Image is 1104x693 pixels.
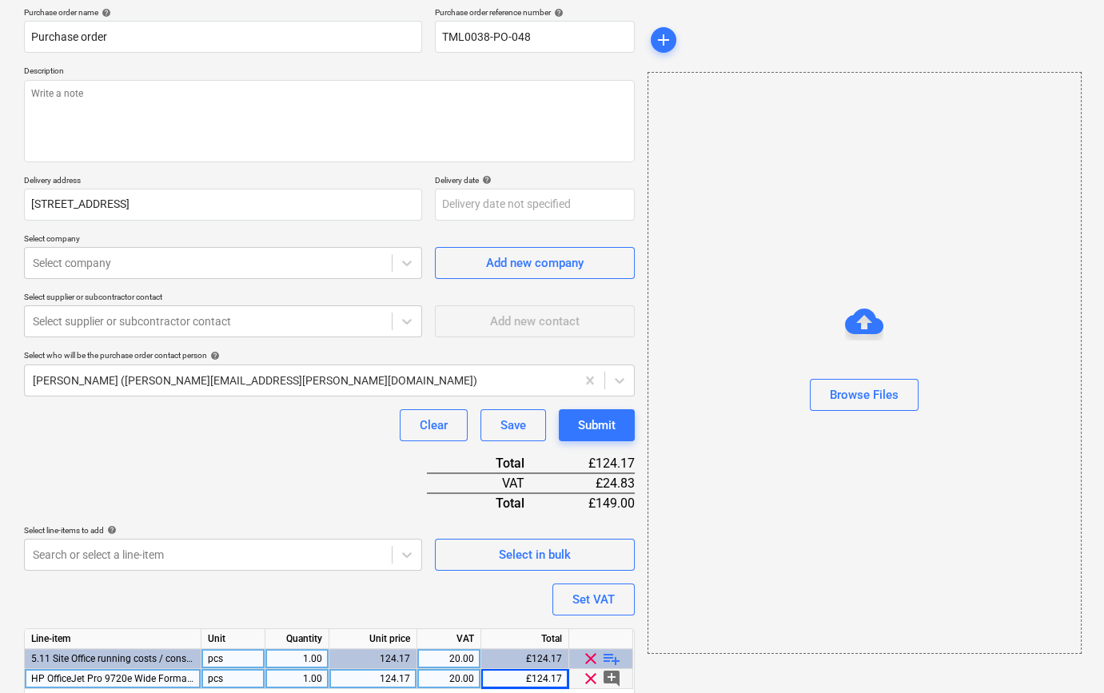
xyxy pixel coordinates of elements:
[336,649,410,669] div: 124.17
[24,233,422,247] p: Select company
[272,669,322,689] div: 1.00
[654,30,673,50] span: add
[578,415,616,436] div: Submit
[201,669,265,689] div: pcs
[435,189,635,221] input: Delivery date not specified
[201,629,265,649] div: Unit
[550,454,635,473] div: £124.17
[572,589,615,610] div: Set VAT
[1024,616,1104,693] iframe: Chat Widget
[272,649,322,669] div: 1.00
[98,8,111,18] span: help
[24,21,422,53] input: Document name
[24,292,422,305] p: Select supplier or subcontractor contact
[24,66,635,79] p: Description
[25,629,201,649] div: Line-item
[481,669,569,689] div: £124.17
[265,629,329,649] div: Quantity
[24,189,422,221] input: Delivery address
[481,629,569,649] div: Total
[427,454,550,473] div: Total
[551,8,564,18] span: help
[24,525,422,536] div: Select line-items to add
[479,175,492,185] span: help
[427,473,550,493] div: VAT
[400,409,468,441] button: Clear
[552,583,635,615] button: Set VAT
[581,669,600,688] span: clear
[24,350,635,360] div: Select who will be the purchase order contact person
[581,649,600,668] span: clear
[480,409,546,441] button: Save
[435,175,635,185] div: Delivery date
[427,493,550,512] div: Total
[486,253,584,273] div: Add new company
[435,7,635,18] div: Purchase order reference number
[648,72,1082,654] div: Browse Files
[424,669,474,689] div: 20.00
[336,669,410,689] div: 124.17
[602,669,621,688] span: add_comment
[24,7,422,18] div: Purchase order name
[550,493,635,512] div: £149.00
[207,351,220,360] span: help
[810,379,919,411] button: Browse Files
[329,629,417,649] div: Unit price
[24,175,422,189] p: Delivery address
[499,544,571,565] div: Select in bulk
[424,649,474,669] div: 20.00
[435,21,635,53] input: Reference number
[550,473,635,493] div: £24.83
[104,525,117,535] span: help
[481,649,569,669] div: £124.17
[602,649,621,668] span: playlist_add
[417,629,481,649] div: VAT
[830,384,899,405] div: Browse Files
[435,247,635,279] button: Add new company
[500,415,526,436] div: Save
[31,653,224,664] span: 5.11 Site Office running costs / consumables
[31,673,265,684] span: HP OfficeJet Pro 9720e Wide Format All-in-One Printer
[420,415,448,436] div: Clear
[201,649,265,669] div: pcs
[435,539,635,571] button: Select in bulk
[559,409,635,441] button: Submit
